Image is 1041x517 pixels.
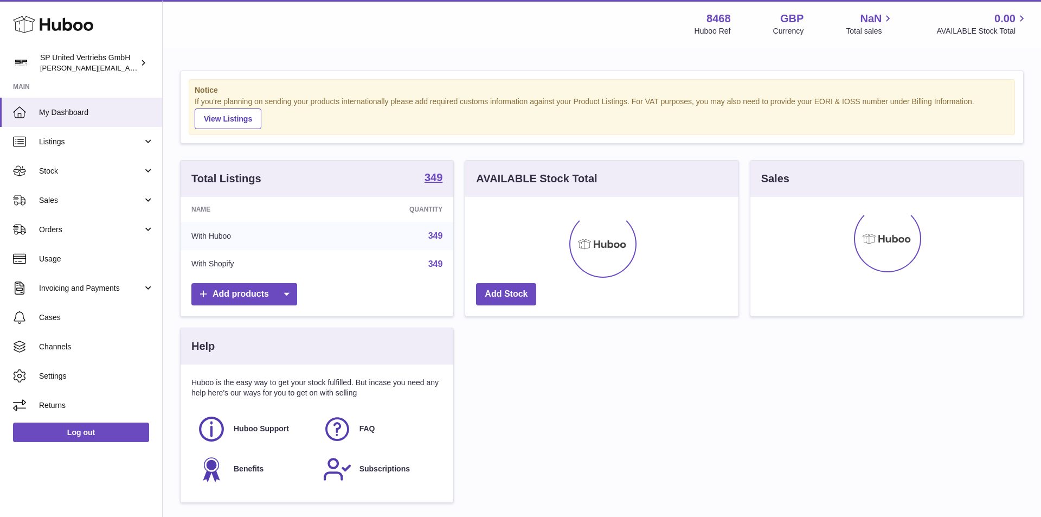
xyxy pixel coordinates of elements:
[428,231,443,240] a: 349
[234,464,264,474] span: Benefits
[39,254,154,264] span: Usage
[181,250,327,278] td: With Shopify
[994,11,1016,26] span: 0.00
[39,283,143,293] span: Invoicing and Payments
[234,424,289,434] span: Huboo Support
[706,11,731,26] strong: 8468
[197,455,312,484] a: Benefits
[39,195,143,206] span: Sales
[761,171,789,186] h3: Sales
[13,55,29,71] img: tim@sp-united.com
[191,339,215,354] h3: Help
[39,166,143,176] span: Stock
[860,11,882,26] span: NaN
[195,97,1009,129] div: If you're planning on sending your products internationally please add required customs informati...
[359,464,410,474] span: Subscriptions
[359,424,375,434] span: FAQ
[936,26,1028,36] span: AVAILABLE Stock Total
[323,455,438,484] a: Subscriptions
[191,283,297,305] a: Add products
[13,423,149,442] a: Log out
[39,312,154,323] span: Cases
[40,63,217,72] span: [PERSON_NAME][EMAIL_ADDRESS][DOMAIN_NAME]
[323,414,438,444] a: FAQ
[191,378,442,398] p: Huboo is the easy way to get your stock fulfilled. But incase you need any help here's our ways f...
[191,171,261,186] h3: Total Listings
[39,400,154,411] span: Returns
[181,222,327,250] td: With Huboo
[327,197,453,222] th: Quantity
[846,26,894,36] span: Total sales
[39,225,143,235] span: Orders
[39,371,154,381] span: Settings
[195,85,1009,95] strong: Notice
[476,171,597,186] h3: AVAILABLE Stock Total
[39,107,154,118] span: My Dashboard
[181,197,327,222] th: Name
[476,283,536,305] a: Add Stock
[39,137,143,147] span: Listings
[39,342,154,352] span: Channels
[40,53,138,73] div: SP United Vertriebs GmbH
[425,172,442,185] a: 349
[195,108,261,129] a: View Listings
[780,11,804,26] strong: GBP
[425,172,442,183] strong: 349
[773,26,804,36] div: Currency
[695,26,731,36] div: Huboo Ref
[936,11,1028,36] a: 0.00 AVAILABLE Stock Total
[197,414,312,444] a: Huboo Support
[846,11,894,36] a: NaN Total sales
[428,259,443,269] a: 349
